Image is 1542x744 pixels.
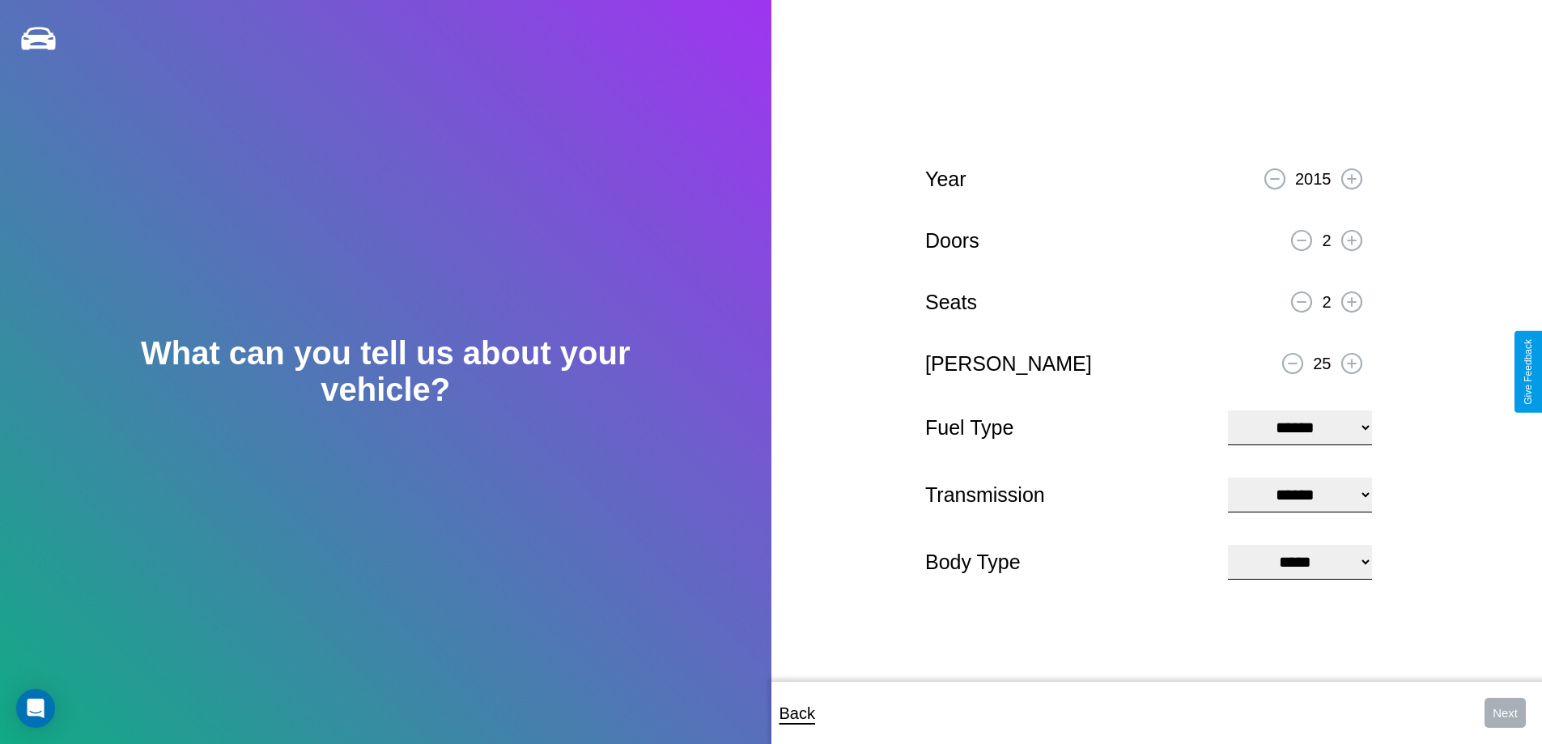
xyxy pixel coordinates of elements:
[925,284,977,321] p: Seats
[925,544,1212,580] p: Body Type
[925,161,966,198] p: Year
[77,335,694,408] h2: What can you tell us about your vehicle?
[16,689,55,728] div: Open Intercom Messenger
[1322,287,1331,317] p: 2
[1322,226,1331,255] p: 2
[779,699,815,728] p: Back
[925,346,1092,382] p: [PERSON_NAME]
[925,477,1212,513] p: Transmission
[1295,164,1332,193] p: 2015
[925,223,979,259] p: Doors
[1313,349,1331,378] p: 25
[925,410,1212,446] p: Fuel Type
[1485,698,1526,728] button: Next
[1523,339,1534,405] div: Give Feedback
